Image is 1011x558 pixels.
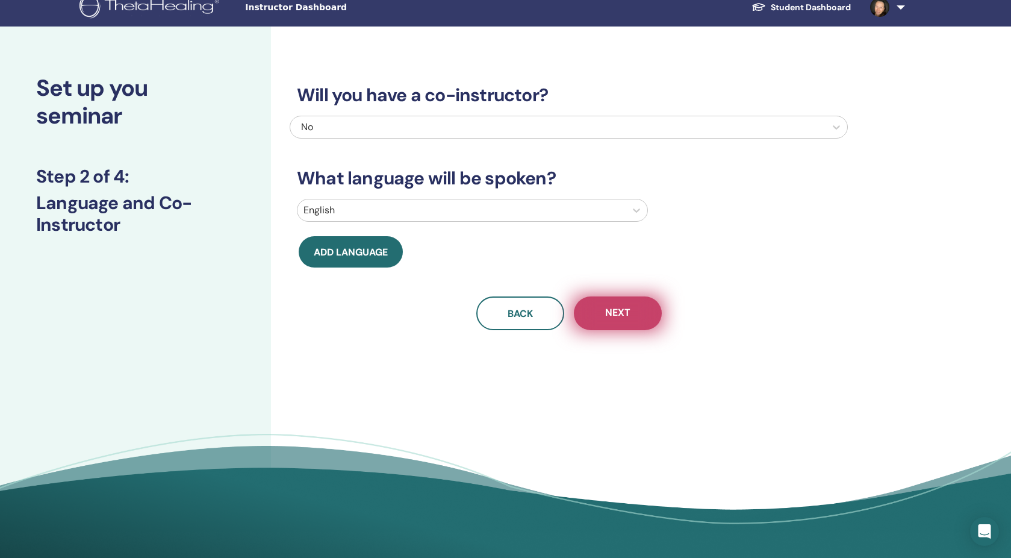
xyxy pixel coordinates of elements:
h3: Step 2 of 4 : [36,166,235,187]
button: Add language [299,236,403,268]
h2: Set up you seminar [36,75,235,130]
div: Open Intercom Messenger [970,517,999,546]
img: graduation-cap-white.svg [751,2,766,12]
h3: Will you have a co-instructor? [290,84,848,106]
h3: What language will be spoken? [290,168,848,189]
h3: Language and Co-Instructor [36,192,235,236]
button: Back [476,296,564,330]
span: Add language [314,246,388,259]
span: Instructor Dashboard [245,1,426,14]
span: Back [508,307,533,320]
span: Next [605,306,630,321]
span: No [301,121,313,133]
button: Next [574,296,662,330]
